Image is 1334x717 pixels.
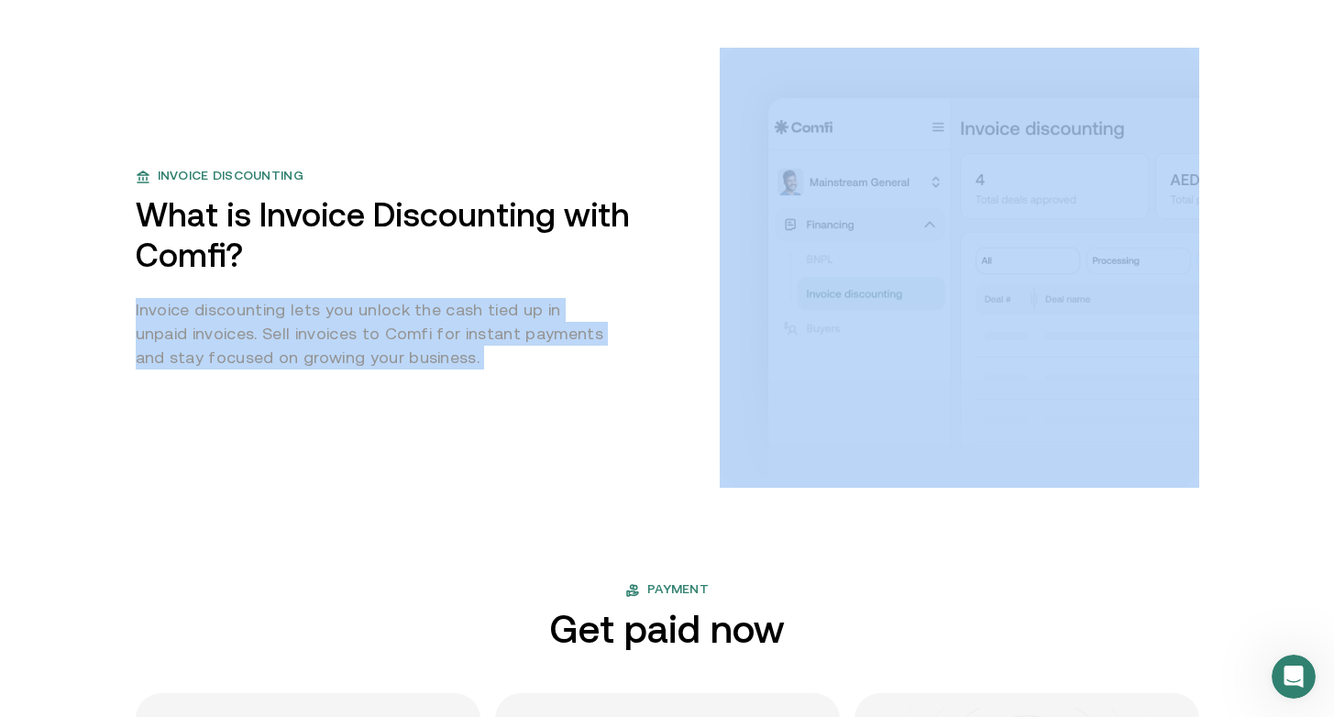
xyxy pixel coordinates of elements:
span: Invoice discounting [158,166,303,188]
iframe: Intercom live chat [1272,655,1316,699]
img: Info image [720,48,1199,488]
img: bank [136,170,150,184]
p: Invoice discounting lets you unlock the cash tied up in unpaid invoices. Sell invoices to Comfi f... [136,298,613,370]
span: Payment [647,579,709,601]
h2: Get paid now [549,609,785,649]
img: flag [625,583,640,598]
h2: What is Invoice Discounting with Comfi? [136,195,698,276]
